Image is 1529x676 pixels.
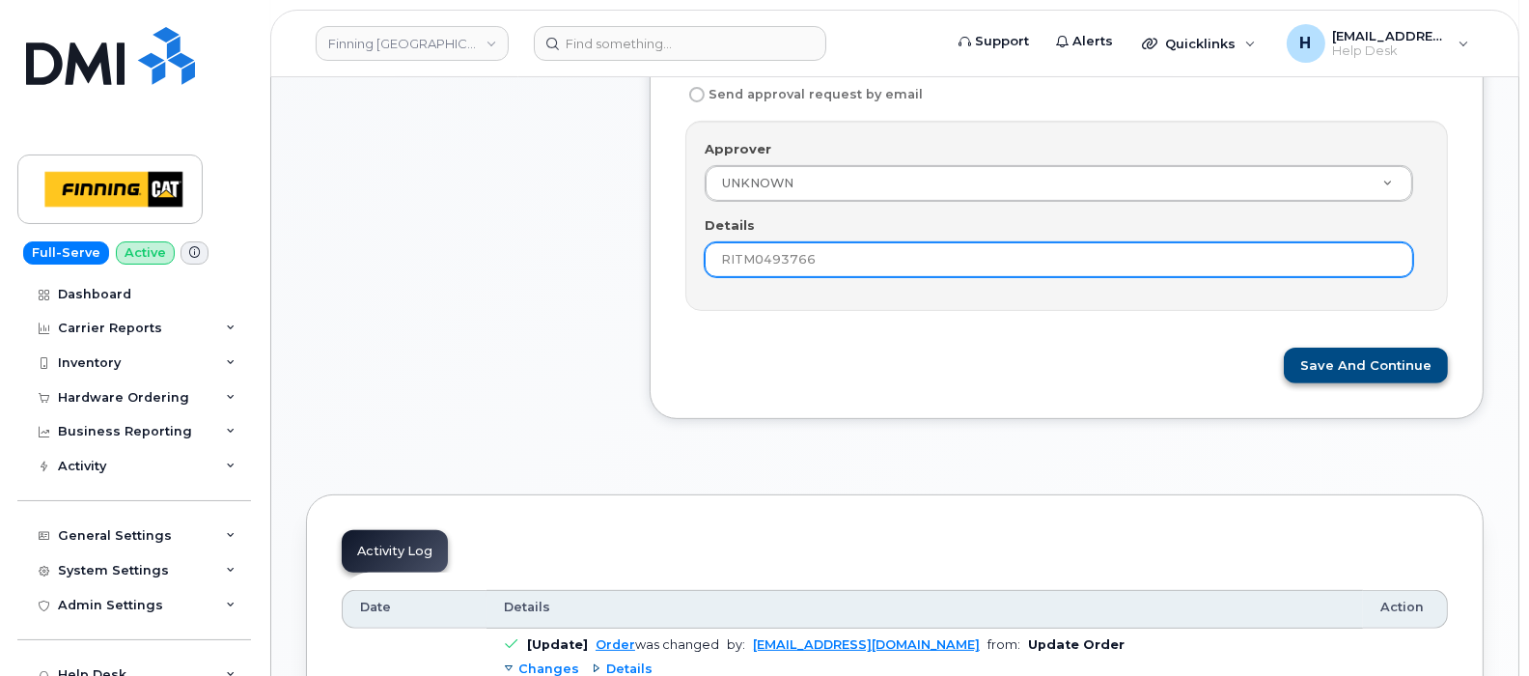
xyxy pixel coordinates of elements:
[316,26,509,61] a: Finning Canada
[689,87,705,102] input: Send approval request by email
[945,22,1042,61] a: Support
[527,637,588,652] b: [Update]
[504,599,550,616] span: Details
[975,32,1029,51] span: Support
[1333,28,1449,43] span: [EMAIL_ADDRESS][DOMAIN_NAME]
[1042,22,1126,61] a: Alerts
[987,637,1020,652] span: from:
[1165,36,1236,51] span: Quicklinks
[1128,24,1269,63] div: Quicklinks
[1333,43,1449,59] span: Help Desk
[753,637,980,652] a: [EMAIL_ADDRESS][DOMAIN_NAME]
[534,26,826,61] input: Find something...
[1300,32,1312,55] span: H
[705,242,1413,277] input: Example: Jen Hahn via email, 4/7/2014
[1284,348,1448,383] button: Save and Continue
[706,166,1412,201] a: UNKNOWN
[705,216,755,235] label: Details
[596,637,635,652] a: Order
[596,637,719,652] div: was changed
[360,599,391,616] span: Date
[722,176,793,190] span: UNKNOWN
[705,140,771,158] label: Approver
[1363,590,1448,629] th: Action
[727,637,745,652] span: by:
[1028,637,1125,652] b: Update Order
[1072,32,1113,51] span: Alerts
[685,83,923,106] label: Send approval request by email
[1273,24,1483,63] div: hakaur@dminc.com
